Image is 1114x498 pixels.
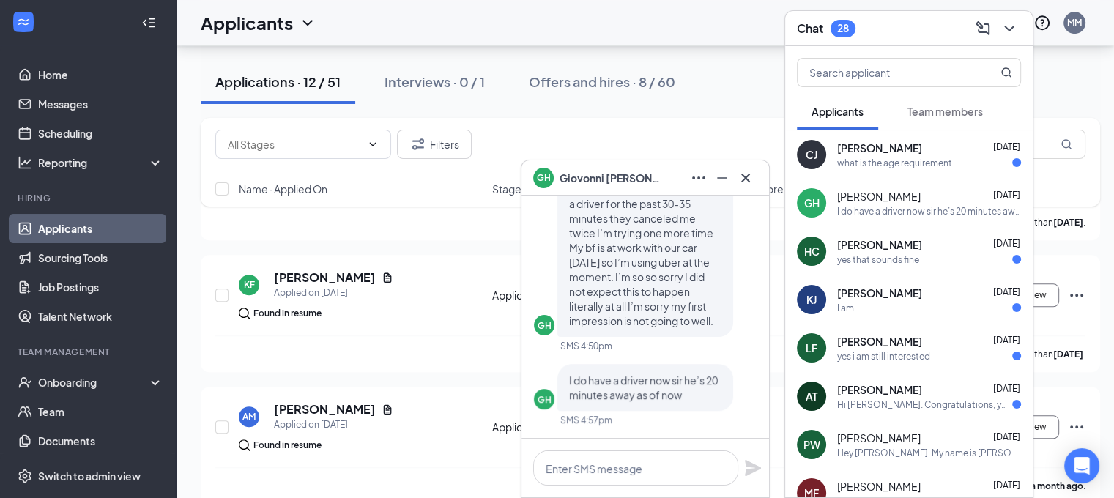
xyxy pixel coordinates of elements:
div: HC [804,244,820,259]
svg: Ellipses [690,169,708,187]
b: [DATE] [1053,217,1083,228]
a: Applicants [38,214,163,243]
div: CJ [806,147,817,162]
div: Applied on [DATE] [274,286,393,300]
button: ComposeMessage [971,17,995,40]
span: [PERSON_NAME] [837,479,921,494]
span: Name · Applied On [239,182,327,196]
span: [PERSON_NAME] [837,237,922,252]
div: SMS 4:57pm [560,414,612,426]
div: SMS 4:50pm [560,340,612,352]
div: Hey [PERSON_NAME]. My name is [PERSON_NAME] and I am the General Manager of the [PERSON_NAME]`s i... [837,447,1021,459]
div: LF [806,341,817,355]
a: Talent Network [38,302,163,331]
div: Open Intercom Messenger [1064,448,1099,483]
span: [PERSON_NAME] [837,286,922,300]
b: [DATE] [1053,349,1083,360]
div: I am [837,302,854,314]
a: Sourcing Tools [38,243,163,272]
img: search.bf7aa3482b7795d4f01b.svg [239,439,250,451]
span: [PERSON_NAME] [837,382,922,397]
svg: Cross [737,169,754,187]
svg: ChevronDown [367,138,379,150]
div: GH [538,393,552,406]
div: Hiring [18,192,160,204]
svg: Analysis [18,155,32,170]
span: Applicants [812,105,864,118]
div: Applied on [DATE] [274,417,393,432]
svg: QuestionInfo [1033,14,1051,31]
span: [DATE] [993,238,1020,249]
h5: [PERSON_NAME] [274,401,376,417]
svg: MagnifyingGlass [1000,67,1012,78]
div: I do have a driver now sir he’s 20 minutes away as of now [837,205,1021,218]
svg: Settings [18,469,32,483]
input: Search applicant [798,59,971,86]
div: Found in resume [253,438,322,453]
a: Job Postings [38,272,163,302]
svg: ComposeMessage [974,20,992,37]
img: search.bf7aa3482b7795d4f01b.svg [239,308,250,319]
svg: Ellipses [1068,418,1085,436]
div: AM [242,410,256,423]
svg: ChevronDown [299,14,316,31]
span: [PERSON_NAME] [837,189,921,204]
div: GH [804,196,820,210]
div: Onboarding [38,375,151,390]
div: Application [492,288,614,302]
svg: UserCheck [18,375,32,390]
div: KJ [806,292,817,307]
a: Documents [38,426,163,456]
a: Scheduling [38,119,163,148]
div: Applications · 12 / 51 [215,73,341,91]
b: a month ago [1031,480,1083,491]
button: Filter Filters [397,130,472,159]
svg: WorkstreamLogo [16,15,31,29]
span: [DATE] [993,190,1020,201]
div: AT [806,389,817,404]
a: Home [38,60,163,89]
input: All Stages [228,136,361,152]
span: Giovonni [PERSON_NAME] [560,170,662,186]
svg: Filter [409,135,427,153]
span: Stage [492,182,521,196]
span: [PERSON_NAME] [837,431,921,445]
span: [PERSON_NAME] [837,141,922,155]
span: [DATE] [993,286,1020,297]
div: Offers and hires · 8 / 60 [529,73,675,91]
svg: Document [382,272,393,283]
div: GH [538,319,552,332]
span: [DATE] [993,335,1020,346]
h1: Applicants [201,10,293,35]
button: Ellipses [687,166,710,190]
svg: Document [382,404,393,415]
div: KF [244,278,255,291]
div: Switch to admin view [38,469,141,483]
span: [DATE] [993,383,1020,394]
h3: Chat [797,21,823,37]
svg: Ellipses [1068,286,1085,304]
svg: MagnifyingGlass [1061,138,1072,150]
div: yes that sounds fine [837,253,919,266]
div: Interviews · 0 / 1 [385,73,485,91]
h5: [PERSON_NAME] [274,270,376,286]
a: Messages [38,89,163,119]
span: [DATE] [993,141,1020,152]
div: 28 [837,22,849,34]
svg: ChevronDown [1000,20,1018,37]
svg: Plane [744,459,762,477]
div: PW [803,437,820,452]
div: what is the age requirement [837,157,952,169]
a: Team [38,397,163,426]
div: yes i am still interested [837,350,930,363]
button: Cross [734,166,757,190]
button: ChevronDown [998,17,1021,40]
span: [DATE] [993,431,1020,442]
button: Minimize [710,166,734,190]
div: MM [1067,16,1082,29]
span: [PERSON_NAME] [837,334,922,349]
div: Team Management [18,346,160,358]
div: Found in resume [253,306,322,321]
div: Reporting [38,155,164,170]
